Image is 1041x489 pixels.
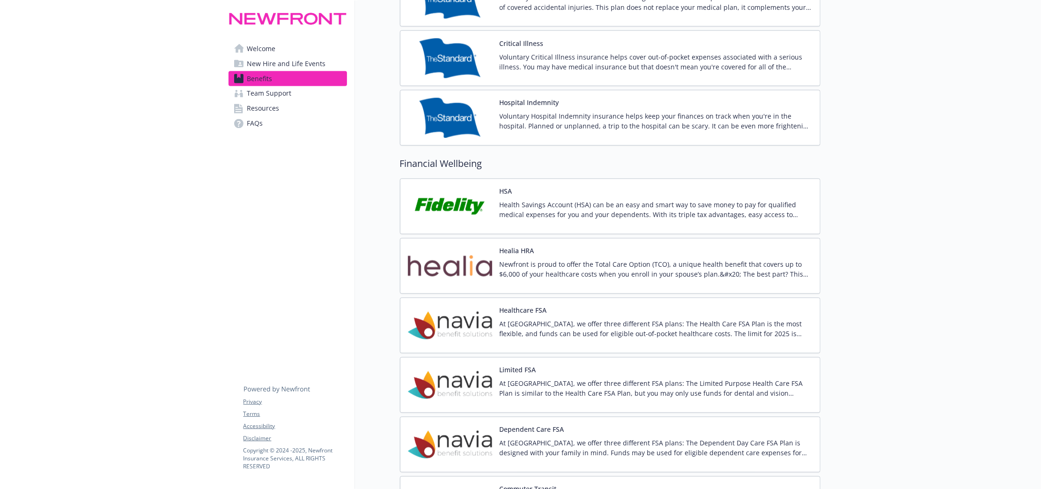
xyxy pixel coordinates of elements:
a: FAQs [229,116,347,131]
p: At [GEOGRAPHIC_DATA], we offer three different FSA plans: The Limited Purpose Health Care FSA Pla... [500,379,812,399]
img: Navia Benefit Solutions carrier logo [408,365,492,405]
span: Welcome [247,41,276,56]
span: FAQs [247,116,263,131]
button: Healia HRA [500,246,534,256]
img: Fidelity Investments carrier logo [408,187,492,226]
p: Copyright © 2024 - 2025 , Newfront Insurance Services, ALL RIGHTS RESERVED [244,446,347,470]
p: Health Savings Account (HSA) can be an easy and smart way to save money to pay for qualified medi... [500,200,812,220]
img: Standard Insurance Company carrier logo [408,38,492,78]
span: Benefits [247,71,273,86]
button: Limited FSA [500,365,536,375]
p: Voluntary Critical Illness insurance helps cover out-of-pocket expenses associated with a serious... [500,52,812,72]
img: Healia, Inc. carrier logo [408,246,492,286]
a: Accessibility [244,422,347,430]
span: New Hire and Life Events [247,56,326,71]
img: Standard Insurance Company carrier logo [408,98,492,138]
a: Resources [229,101,347,116]
img: Navia Benefit Solutions carrier logo [408,425,492,465]
p: At [GEOGRAPHIC_DATA], we offer three different FSA plans: The Health Care FSA Plan is the most fl... [500,319,812,339]
a: Benefits [229,71,347,86]
button: Critical Illness [500,38,544,48]
a: Privacy [244,398,347,406]
a: New Hire and Life Events [229,56,347,71]
a: Team Support [229,86,347,101]
p: At [GEOGRAPHIC_DATA], we offer three different FSA plans: The Dependent Day Care FSA Plan is desi... [500,438,812,458]
p: Voluntary Hospital Indemnity insurance helps keep your finances on track when you're in the hospi... [500,112,812,131]
button: Hospital Indemnity [500,98,559,108]
a: Disclaimer [244,434,347,443]
a: Terms [244,410,347,418]
button: Healthcare FSA [500,306,547,316]
h2: Financial Wellbeing [400,157,820,171]
button: Dependent Care FSA [500,425,564,435]
img: Navia Benefit Solutions carrier logo [408,306,492,346]
button: HSA [500,187,512,196]
span: Team Support [247,86,292,101]
a: Welcome [229,41,347,56]
p: Newfront is proud to offer the Total Care Option (TCO), a unique health benefit that covers up to... [500,260,812,279]
span: Resources [247,101,280,116]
